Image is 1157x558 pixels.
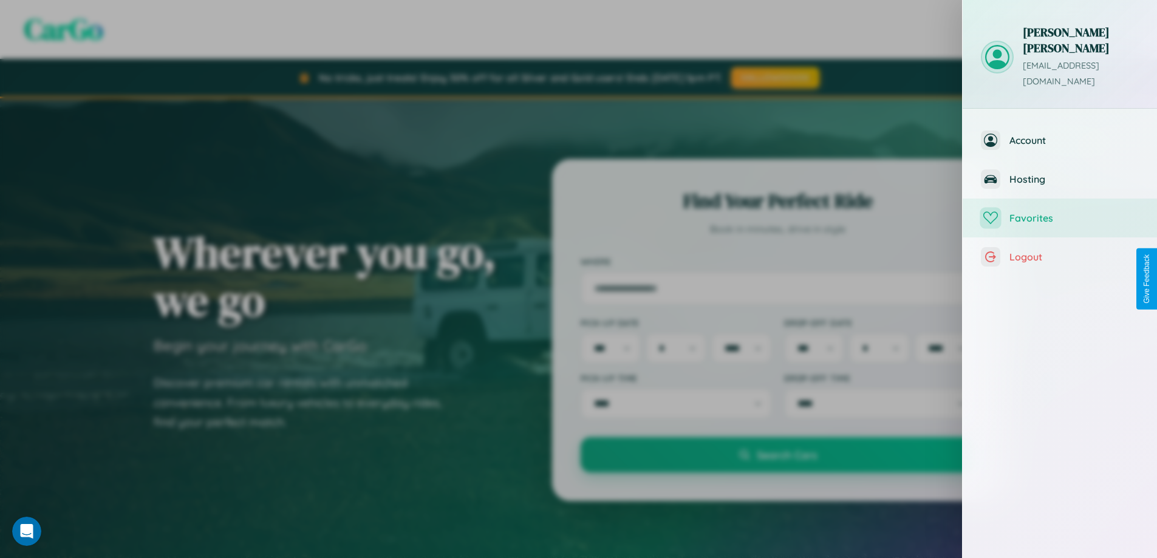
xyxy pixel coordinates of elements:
[1009,251,1139,263] span: Logout
[1009,173,1139,185] span: Hosting
[1009,212,1139,224] span: Favorites
[1142,254,1151,304] div: Give Feedback
[963,121,1157,160] button: Account
[963,160,1157,199] button: Hosting
[1023,58,1139,90] p: [EMAIL_ADDRESS][DOMAIN_NAME]
[963,199,1157,237] button: Favorites
[963,237,1157,276] button: Logout
[1009,134,1139,146] span: Account
[12,517,41,546] iframe: Intercom live chat
[1023,24,1139,56] h3: [PERSON_NAME] [PERSON_NAME]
